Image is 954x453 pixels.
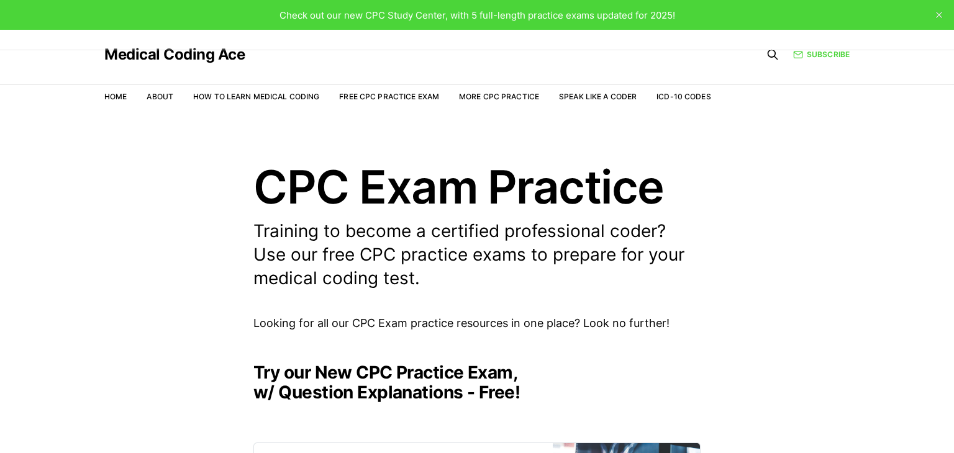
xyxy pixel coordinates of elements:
[279,9,675,21] span: Check out our new CPC Study Center, with 5 full-length practice exams updated for 2025!
[559,92,637,101] a: Speak Like a Coder
[104,92,127,101] a: Home
[193,92,319,101] a: How to Learn Medical Coding
[459,92,539,101] a: More CPC Practice
[104,47,245,62] a: Medical Coding Ace
[253,362,701,402] h2: Try our New CPC Practice Exam, w/ Question Explanations - Free!
[793,48,850,60] a: Subscribe
[339,92,439,101] a: Free CPC Practice Exam
[929,5,949,25] button: close
[253,220,701,290] p: Training to become a certified professional coder? Use our free CPC practice exams to prepare for...
[147,92,173,101] a: About
[656,92,711,101] a: ICD-10 Codes
[253,164,701,210] h1: CPC Exam Practice
[751,392,954,453] iframe: portal-trigger
[253,315,701,333] p: Looking for all our CPC Exam practice resources in one place? Look no further!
